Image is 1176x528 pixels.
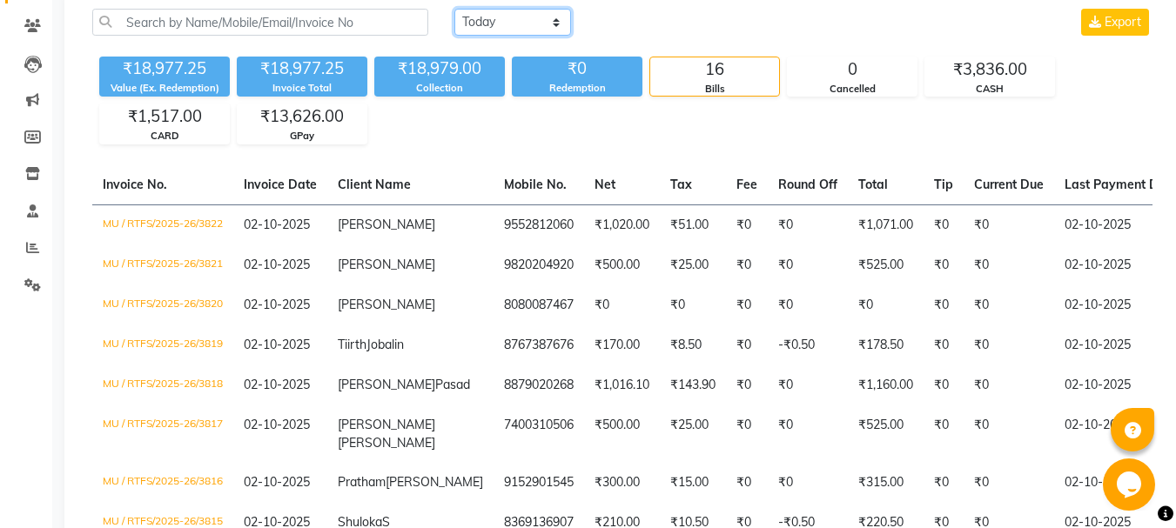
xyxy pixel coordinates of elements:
[778,177,837,192] span: Round Off
[848,365,924,405] td: ₹1,160.00
[92,405,233,463] td: MU / RTFS/2025-26/3817
[1105,14,1141,30] span: Export
[964,463,1054,503] td: ₹0
[374,57,505,81] div: ₹18,979.00
[924,365,964,405] td: ₹0
[848,285,924,325] td: ₹0
[726,365,768,405] td: ₹0
[237,81,367,96] div: Invoice Total
[660,285,726,325] td: ₹0
[99,57,230,81] div: ₹18,977.25
[924,463,964,503] td: ₹0
[244,177,317,192] span: Invoice Date
[768,405,848,463] td: ₹0
[92,365,233,405] td: MU / RTFS/2025-26/3818
[848,245,924,285] td: ₹525.00
[92,285,233,325] td: MU / RTFS/2025-26/3820
[92,463,233,503] td: MU / RTFS/2025-26/3816
[726,325,768,365] td: ₹0
[366,337,404,352] span: Jobalin
[237,57,367,81] div: ₹18,977.25
[964,285,1054,325] td: ₹0
[670,177,692,192] span: Tax
[92,204,233,245] td: MU / RTFS/2025-26/3822
[338,377,435,392] span: [PERSON_NAME]
[244,217,310,232] span: 02-10-2025
[736,177,757,192] span: Fee
[925,82,1054,97] div: CASH
[660,463,726,503] td: ₹15.00
[924,204,964,245] td: ₹0
[924,325,964,365] td: ₹0
[244,297,310,312] span: 02-10-2025
[435,377,470,392] span: Pasad
[726,245,768,285] td: ₹0
[650,82,779,97] div: Bills
[1103,458,1159,511] iframe: chat widget
[858,177,888,192] span: Total
[964,245,1054,285] td: ₹0
[768,285,848,325] td: ₹0
[768,204,848,245] td: ₹0
[494,245,584,285] td: 9820204920
[595,177,615,192] span: Net
[924,405,964,463] td: ₹0
[494,285,584,325] td: 8080087467
[660,325,726,365] td: ₹8.50
[100,129,229,144] div: CARD
[100,104,229,129] div: ₹1,517.00
[964,405,1054,463] td: ₹0
[92,325,233,365] td: MU / RTFS/2025-26/3819
[768,325,848,365] td: -₹0.50
[338,474,386,490] span: Pratham
[494,325,584,365] td: 8767387676
[512,57,642,81] div: ₹0
[660,405,726,463] td: ₹25.00
[584,285,660,325] td: ₹0
[660,204,726,245] td: ₹51.00
[788,82,917,97] div: Cancelled
[768,365,848,405] td: ₹0
[512,81,642,96] div: Redemption
[1081,9,1149,36] button: Export
[504,177,567,192] span: Mobile No.
[338,297,435,312] span: [PERSON_NAME]
[848,325,924,365] td: ₹178.50
[925,57,1054,82] div: ₹3,836.00
[244,337,310,352] span: 02-10-2025
[244,417,310,432] span: 02-10-2025
[768,245,848,285] td: ₹0
[238,104,366,129] div: ₹13,626.00
[584,245,660,285] td: ₹500.00
[934,177,953,192] span: Tip
[338,417,435,432] span: [PERSON_NAME]
[848,204,924,245] td: ₹1,071.00
[650,57,779,82] div: 16
[584,365,660,405] td: ₹1,016.10
[494,204,584,245] td: 9552812060
[768,463,848,503] td: ₹0
[244,377,310,392] span: 02-10-2025
[848,405,924,463] td: ₹525.00
[584,463,660,503] td: ₹300.00
[848,463,924,503] td: ₹315.00
[92,245,233,285] td: MU / RTFS/2025-26/3821
[338,435,435,451] span: [PERSON_NAME]
[660,245,726,285] td: ₹25.00
[103,177,167,192] span: Invoice No.
[964,204,1054,245] td: ₹0
[584,325,660,365] td: ₹170.00
[374,81,505,96] div: Collection
[338,257,435,272] span: [PERSON_NAME]
[494,365,584,405] td: 8879020268
[974,177,1044,192] span: Current Due
[99,81,230,96] div: Value (Ex. Redemption)
[660,365,726,405] td: ₹143.90
[584,204,660,245] td: ₹1,020.00
[924,245,964,285] td: ₹0
[92,9,428,36] input: Search by Name/Mobile/Email/Invoice No
[338,337,366,352] span: Tiirth
[726,405,768,463] td: ₹0
[386,474,483,490] span: [PERSON_NAME]
[244,474,310,490] span: 02-10-2025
